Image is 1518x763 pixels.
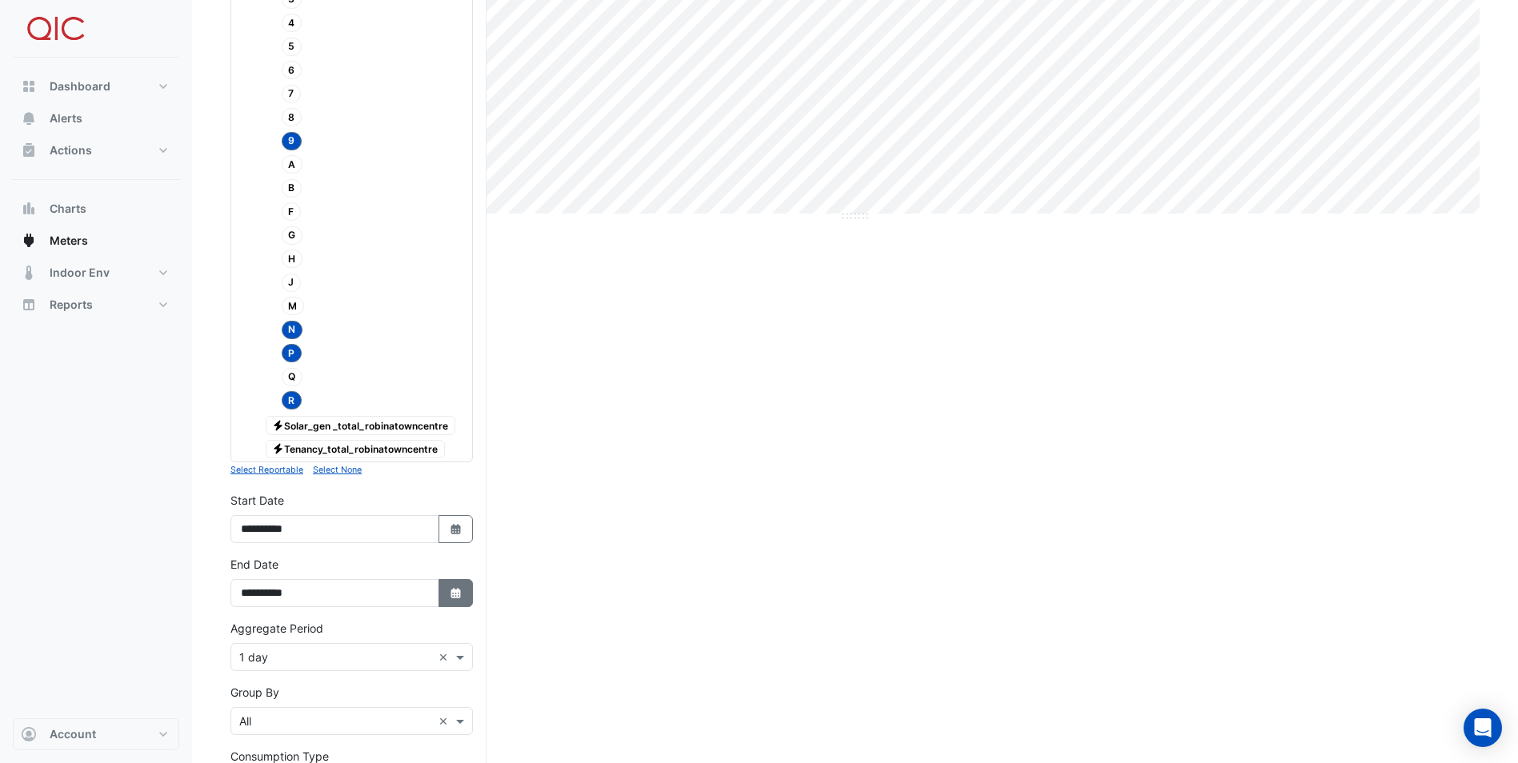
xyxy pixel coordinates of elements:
[21,297,37,313] app-icon: Reports
[282,368,303,386] span: Q
[13,718,179,750] button: Account
[50,142,92,158] span: Actions
[13,225,179,257] button: Meters
[21,110,37,126] app-icon: Alerts
[282,38,302,56] span: 5
[13,257,179,289] button: Indoor Env
[282,202,302,221] span: F
[282,391,302,409] span: R
[230,492,284,509] label: Start Date
[50,110,82,126] span: Alerts
[13,134,179,166] button: Actions
[449,586,463,600] fa-icon: Select Date
[272,443,284,455] fa-icon: Electricity
[50,265,110,281] span: Indoor Env
[50,726,96,742] span: Account
[282,297,305,315] span: M
[13,193,179,225] button: Charts
[230,620,323,637] label: Aggregate Period
[282,155,303,174] span: A
[266,440,446,459] span: Tenancy_total_robinatowncentre
[282,108,302,126] span: 8
[282,250,303,268] span: H
[13,102,179,134] button: Alerts
[50,297,93,313] span: Reports
[50,201,86,217] span: Charts
[1464,709,1502,747] div: Open Intercom Messenger
[439,649,452,665] span: Clear
[282,226,303,245] span: G
[19,13,91,45] img: Company Logo
[13,70,179,102] button: Dashboard
[13,289,179,321] button: Reports
[272,419,284,431] fa-icon: Electricity
[313,462,362,477] button: Select None
[282,14,302,32] span: 4
[230,465,303,475] small: Select Reportable
[50,233,88,249] span: Meters
[282,132,302,150] span: 9
[21,265,37,281] app-icon: Indoor Env
[282,344,302,362] span: P
[282,274,302,292] span: J
[282,321,303,339] span: N
[439,713,452,729] span: Clear
[282,179,302,198] span: B
[230,462,303,477] button: Select Reportable
[449,522,463,536] fa-icon: Select Date
[313,465,362,475] small: Select None
[50,78,110,94] span: Dashboard
[21,201,37,217] app-icon: Charts
[282,85,302,103] span: 7
[230,684,279,701] label: Group By
[230,556,278,573] label: End Date
[266,416,456,435] span: Solar_gen _total_robinatowncentre
[282,61,302,79] span: 6
[21,233,37,249] app-icon: Meters
[21,78,37,94] app-icon: Dashboard
[21,142,37,158] app-icon: Actions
